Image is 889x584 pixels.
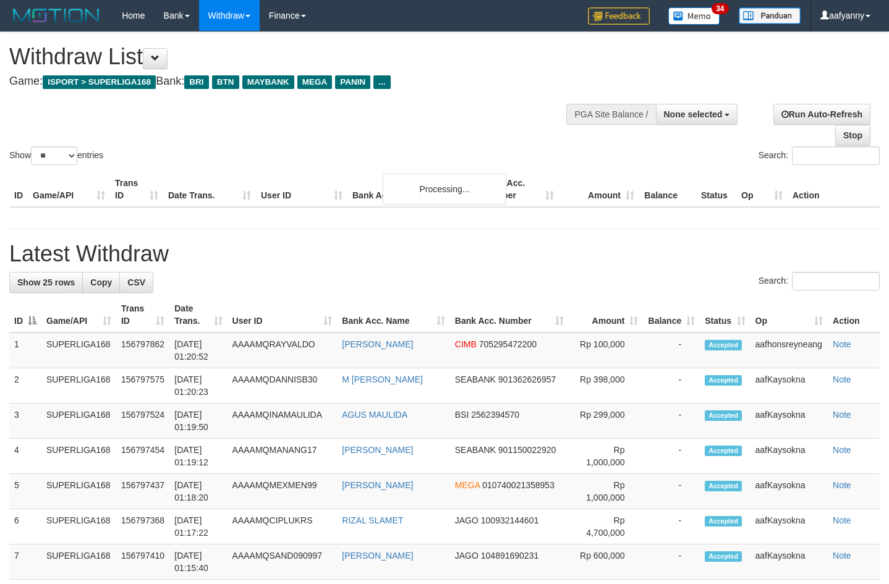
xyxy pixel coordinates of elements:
[41,404,116,439] td: SUPERLIGA168
[569,509,644,544] td: Rp 4,700,000
[471,410,519,420] span: Copy 2562394570 to clipboard
[116,544,169,580] td: 156797410
[342,445,413,455] a: [PERSON_NAME]
[833,551,851,561] a: Note
[228,332,338,368] td: AAAAMQRAYVALDO
[116,474,169,509] td: 156797437
[228,509,338,544] td: AAAAMQCIPLUKRS
[712,3,728,14] span: 34
[342,480,413,490] a: [PERSON_NAME]
[833,515,851,525] a: Note
[9,509,41,544] td: 6
[342,375,423,384] a: M [PERSON_NAME]
[759,146,880,165] label: Search:
[559,172,639,207] th: Amount
[228,544,338,580] td: AAAAMQSAND090997
[481,515,538,525] span: Copy 100932144601 to clipboard
[566,104,655,125] div: PGA Site Balance /
[455,515,479,525] span: JAGO
[751,368,828,404] td: aafKaysokna
[736,172,788,207] th: Op
[643,404,700,439] td: -
[9,474,41,509] td: 5
[9,439,41,474] td: 4
[373,75,390,89] span: ...
[41,332,116,368] td: SUPERLIGA168
[342,339,413,349] a: [PERSON_NAME]
[228,368,338,404] td: AAAAMQDANNISB30
[828,297,880,332] th: Action
[9,404,41,439] td: 3
[9,297,41,332] th: ID: activate to sort column descending
[696,172,736,207] th: Status
[9,368,41,404] td: 2
[643,544,700,580] td: -
[110,172,163,207] th: Trans ID
[41,544,116,580] td: SUPERLIGA168
[228,474,338,509] td: AAAAMQMEXMEN99
[643,297,700,332] th: Balance: activate to sort column ascending
[31,146,77,165] select: Showentries
[41,368,116,404] td: SUPERLIGA168
[643,368,700,404] td: -
[256,172,347,207] th: User ID
[664,109,723,119] span: None selected
[569,439,644,474] td: Rp 1,000,000
[163,172,256,207] th: Date Trans.
[833,375,851,384] a: Note
[482,480,555,490] span: Copy 010740021358953 to clipboard
[498,375,556,384] span: Copy 901362626957 to clipboard
[705,551,742,562] span: Accepted
[643,332,700,368] td: -
[751,404,828,439] td: aafKaysokna
[116,404,169,439] td: 156797524
[41,439,116,474] td: SUPERLIGA168
[169,544,227,580] td: [DATE] 01:15:40
[119,272,153,293] a: CSV
[9,172,28,207] th: ID
[169,404,227,439] td: [DATE] 01:19:50
[184,75,208,89] span: BRI
[28,172,110,207] th: Game/API
[751,297,828,332] th: Op: activate to sort column ascending
[569,544,644,580] td: Rp 600,000
[455,445,496,455] span: SEABANK
[242,75,294,89] span: MAYBANK
[116,439,169,474] td: 156797454
[643,474,700,509] td: -
[833,339,851,349] a: Note
[9,6,103,25] img: MOTION_logo.png
[169,439,227,474] td: [DATE] 01:19:12
[116,332,169,368] td: 156797862
[835,125,870,146] a: Stop
[297,75,333,89] span: MEGA
[212,75,239,89] span: BTN
[792,146,880,165] input: Search:
[383,174,506,205] div: Processing...
[569,332,644,368] td: Rp 100,000
[773,104,870,125] a: Run Auto-Refresh
[116,368,169,404] td: 156797575
[342,515,403,525] a: RIZAL SLAMET
[335,75,370,89] span: PANIN
[479,172,559,207] th: Bank Acc. Number
[643,509,700,544] td: -
[450,297,569,332] th: Bank Acc. Number: activate to sort column ascending
[759,272,880,290] label: Search:
[169,332,227,368] td: [DATE] 01:20:52
[569,297,644,332] th: Amount: activate to sort column ascending
[705,375,742,386] span: Accepted
[9,242,880,266] h1: Latest Withdraw
[833,480,851,490] a: Note
[116,297,169,332] th: Trans ID: activate to sort column ascending
[705,340,742,350] span: Accepted
[643,439,700,474] td: -
[705,481,742,491] span: Accepted
[169,509,227,544] td: [DATE] 01:17:22
[169,474,227,509] td: [DATE] 01:18:20
[228,439,338,474] td: AAAAMQMANANG17
[751,332,828,368] td: aafhonsreyneang
[9,75,581,88] h4: Game: Bank:
[342,410,407,420] a: AGUS MAULIDA
[751,509,828,544] td: aafKaysokna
